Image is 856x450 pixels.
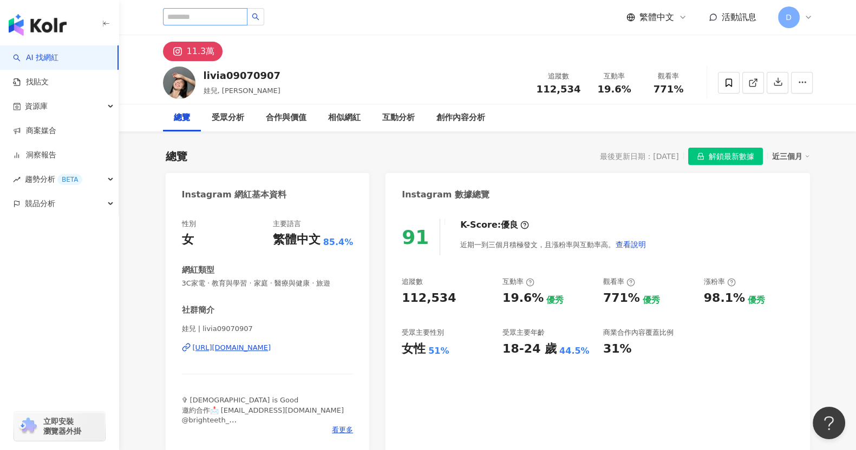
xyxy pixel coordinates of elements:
[772,149,810,163] div: 近三個月
[603,328,674,337] div: 商業合作內容覆蓋比例
[704,277,736,287] div: 漲粉率
[182,189,287,201] div: Instagram 網紅基本資料
[639,11,674,23] span: 繁體中文
[332,425,353,435] span: 看更多
[654,84,684,95] span: 771%
[537,83,581,95] span: 112,534
[402,341,426,358] div: 女性
[323,236,354,248] span: 85.4%
[266,111,306,124] div: 合作與價值
[402,328,444,337] div: 受眾主要性別
[643,294,660,306] div: 優秀
[704,290,745,307] div: 98.1%
[597,84,631,95] span: 19.6%
[252,13,259,21] span: search
[502,290,544,307] div: 19.6%
[402,290,456,307] div: 112,534
[537,71,581,82] div: 追蹤數
[616,240,646,249] span: 查看說明
[212,111,244,124] div: 受眾分析
[193,343,271,353] div: [URL][DOMAIN_NAME]
[163,42,223,61] button: 11.3萬
[428,345,449,357] div: 51%
[709,148,754,166] span: 解鎖最新數據
[9,14,67,36] img: logo
[182,396,344,434] span: ✞ [DEMOGRAPHIC_DATA] is Good 邀約合作📩 [EMAIL_ADDRESS][DOMAIN_NAME] @brighteeth_ 👇連結娃私群有專屬福利
[182,264,214,276] div: 網紅類型
[13,150,56,161] a: 洞察報告
[13,176,21,183] span: rise
[17,418,38,435] img: chrome extension
[594,71,635,82] div: 互動率
[748,294,765,306] div: 優秀
[603,290,640,307] div: 771%
[187,44,215,59] div: 11.3萬
[648,71,689,82] div: 觀看率
[174,111,190,124] div: 總覽
[501,219,518,231] div: 優良
[546,294,564,306] div: 優秀
[402,226,429,248] div: 91
[13,125,56,136] a: 商案媒合
[182,343,354,353] a: [URL][DOMAIN_NAME]
[204,87,280,95] span: 娃兒, [PERSON_NAME]
[57,174,82,185] div: BETA
[182,279,354,288] span: 3C家電 · 教育與學習 · 家庭 · 醫療與健康 · 旅遊
[402,277,423,287] div: 追蹤數
[813,407,845,439] iframe: Help Scout Beacon - Open
[182,219,196,229] div: 性別
[436,111,485,124] div: 創作內容分析
[502,341,557,358] div: 18-24 歲
[273,219,301,229] div: 主要語言
[25,94,48,118] span: 資源庫
[502,277,534,287] div: 互動率
[382,111,415,124] div: 互動分析
[697,153,704,160] span: lock
[166,149,187,164] div: 總覽
[273,231,321,248] div: 繁體中文
[25,167,82,191] span: 趨勢分析
[603,341,632,358] div: 31%
[14,412,105,441] a: chrome extension立即安裝 瀏覽器外掛
[603,277,635,287] div: 觀看率
[182,231,194,248] div: 女
[13,52,58,63] a: searchAI 找網紅
[402,189,489,201] div: Instagram 數據總覽
[13,77,49,88] a: 找貼文
[460,234,646,255] div: 近期一到三個月積極發文，且漲粉率與互動率高。
[559,345,590,357] div: 44.5%
[182,324,354,334] span: 娃兒 | livia09070907
[688,148,763,165] button: 解鎖最新數據
[204,69,281,82] div: livia09070907
[722,12,756,22] span: 活動訊息
[328,111,361,124] div: 相似網紅
[502,328,545,337] div: 受眾主要年齡
[25,191,55,216] span: 競品分析
[786,11,792,23] span: D
[43,416,81,436] span: 立即安裝 瀏覽器外掛
[182,305,214,316] div: 社群簡介
[600,152,678,161] div: 最後更新日期：[DATE]
[615,234,646,255] button: 查看說明
[460,219,529,231] div: K-Score :
[163,67,195,99] img: KOL Avatar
